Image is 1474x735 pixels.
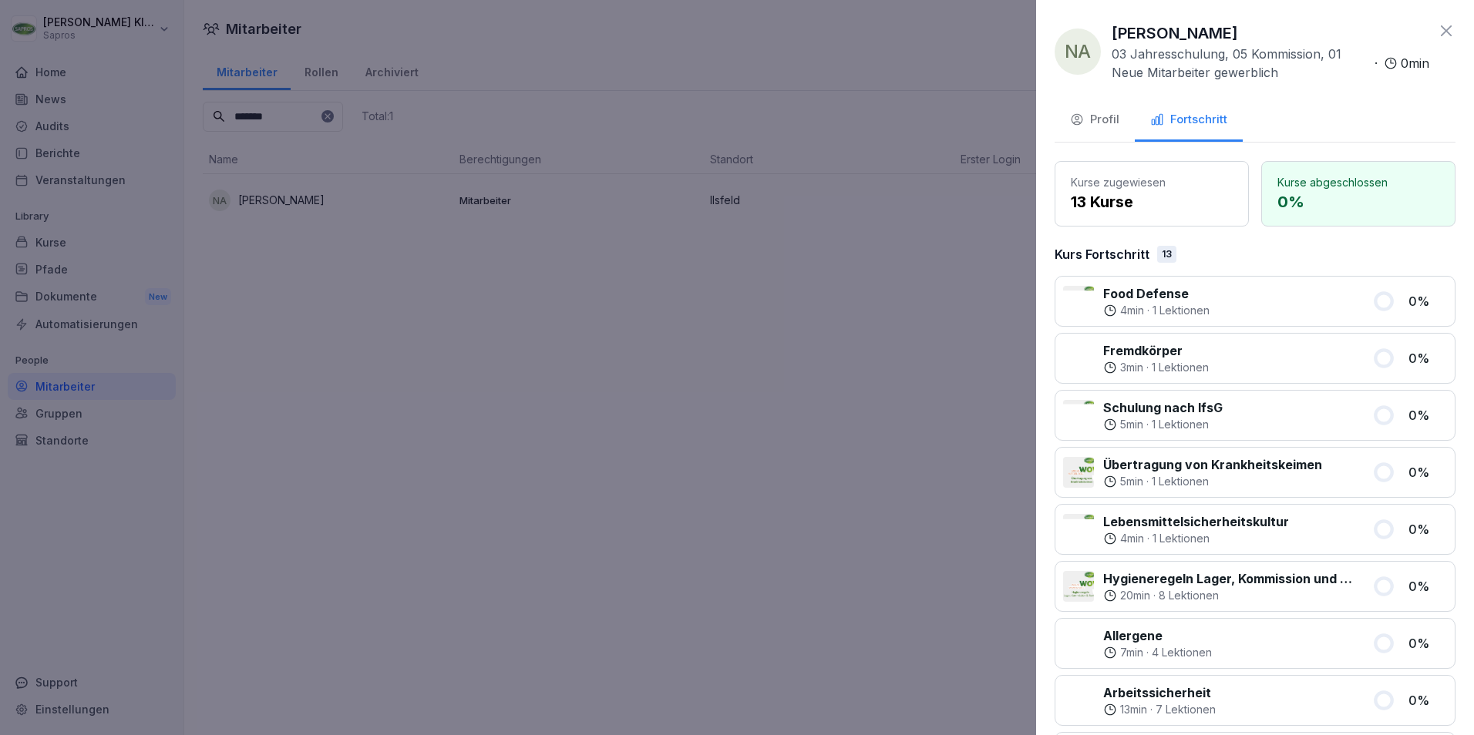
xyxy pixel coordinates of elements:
[1112,45,1368,82] p: 03 Jahresschulung, 05 Kommission, 01 Neue Mitarbeiter gewerblich
[1408,520,1447,539] p: 0 %
[1103,284,1210,303] p: Food Defense
[1112,45,1429,82] div: ·
[1120,588,1150,603] p: 20 min
[1120,360,1143,375] p: 3 min
[1408,577,1447,596] p: 0 %
[1135,100,1243,142] button: Fortschritt
[1055,29,1101,75] div: NA
[1070,111,1119,129] div: Profil
[1103,360,1209,375] div: ·
[1103,512,1289,531] p: Lebensmittelsicherheitskultur
[1277,174,1439,190] p: Kurse abgeschlossen
[1103,626,1212,645] p: Allergene
[1401,54,1429,72] p: 0 min
[1150,111,1227,129] div: Fortschritt
[1103,398,1223,417] p: Schulung nach IfsG
[1408,292,1447,310] p: 0 %
[1103,683,1216,702] p: Arbeitssicherheit
[1120,417,1143,432] p: 5 min
[1159,588,1219,603] p: 8 Lektionen
[1152,474,1209,489] p: 1 Lektionen
[1071,174,1233,190] p: Kurse zugewiesen
[1408,406,1447,425] p: 0 %
[1157,246,1176,263] div: 13
[1153,303,1210,318] p: 1 Lektionen
[1112,22,1238,45] p: [PERSON_NAME]
[1103,341,1209,360] p: Fremdkörper
[1103,531,1289,546] div: ·
[1103,702,1216,717] div: ·
[1120,531,1144,546] p: 4 min
[1071,190,1233,213] p: 13 Kurse
[1156,702,1216,717] p: 7 Lektionen
[1408,691,1447,710] p: 0 %
[1103,569,1354,588] p: Hygieneregeln Lager, Kommission und Rampe
[1153,531,1210,546] p: 1 Lektionen
[1103,588,1354,603] div: ·
[1103,645,1212,660] div: ·
[1103,303,1210,318] div: ·
[1103,455,1322,474] p: Übertragung von Krankheitskeimen
[1120,702,1147,717] p: 13 min
[1103,417,1223,432] div: ·
[1055,100,1135,142] button: Profil
[1152,417,1209,432] p: 1 Lektionen
[1152,360,1209,375] p: 1 Lektionen
[1120,303,1144,318] p: 4 min
[1277,190,1439,213] p: 0 %
[1152,645,1212,660] p: 4 Lektionen
[1103,474,1322,489] div: ·
[1055,245,1149,263] p: Kurs Fortschritt
[1408,463,1447,482] p: 0 %
[1408,634,1447,653] p: 0 %
[1120,645,1143,660] p: 7 min
[1408,349,1447,367] p: 0 %
[1120,474,1143,489] p: 5 min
